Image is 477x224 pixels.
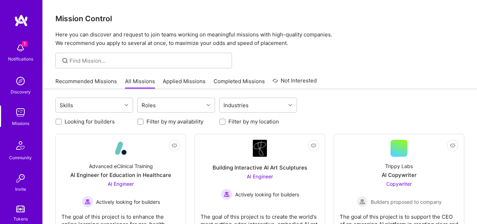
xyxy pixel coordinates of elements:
[58,100,75,110] div: Skills
[13,105,28,120] img: teamwork
[70,57,227,64] input: Find Mission...
[55,77,117,89] a: Recommended Missions
[288,103,292,107] i: icon Chevron
[371,198,442,206] span: Builders proposed to company
[13,74,28,88] img: discovery
[96,198,160,206] span: Actively looking for builders
[125,103,128,107] i: icon Chevron
[140,100,157,110] div: Roles
[112,140,129,157] img: Company Logo
[222,100,250,110] div: Industries
[228,118,279,125] label: Filter by my location
[55,14,464,23] h3: Mission Control
[13,215,28,223] div: Tokens
[172,143,177,148] i: icon EyeClosed
[14,14,28,27] img: logo
[273,76,317,89] a: Not Interested
[311,143,316,148] i: icon EyeClosed
[385,162,413,170] div: Trippy Labs
[357,196,368,207] img: Builders proposed to company
[163,77,205,89] a: Applied Missions
[22,41,28,47] span: 1
[13,171,28,185] img: Invite
[108,181,134,187] span: AI Engineer
[61,57,69,65] i: icon SearchGrey
[235,191,299,198] span: Actively looking for builders
[207,103,210,107] i: icon Chevron
[125,77,155,89] a: All Missions
[12,120,29,127] div: Missions
[450,143,455,148] i: icon EyeClosed
[213,164,307,171] div: Building Interactive AI Art Sculptures
[147,118,203,125] label: Filter by my availability
[82,196,93,207] img: Actively looking for builders
[8,55,33,63] div: Notifications
[15,185,26,193] div: Invite
[12,137,29,154] img: Community
[16,206,25,212] img: tokens
[214,77,265,89] a: Completed Missions
[247,173,273,179] span: AI Engineer
[382,171,417,179] div: AI Copywriter
[65,118,115,125] label: Looking for builders
[70,171,171,179] div: AI Engineer for Education in Healthcare
[9,154,32,161] div: Community
[253,140,267,157] img: Company Logo
[11,88,31,96] div: Discovery
[55,30,464,47] p: Here you can discover and request to join teams working on meaningful missions with high-quality ...
[386,181,412,187] span: Copywriter
[13,41,28,55] img: bell
[89,162,153,170] div: Advanced eClinical Training
[221,189,232,200] img: Actively looking for builders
